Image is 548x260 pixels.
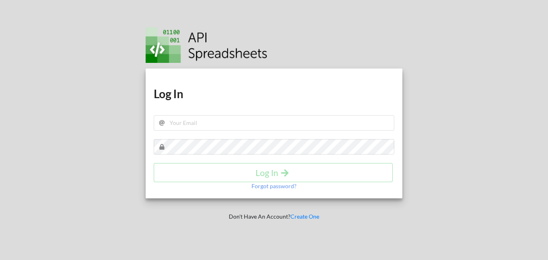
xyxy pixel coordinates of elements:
p: Don't Have An Account? [140,213,408,221]
a: Create One [290,213,319,220]
p: Forgot password? [251,182,297,190]
h1: Log In [154,86,394,101]
img: Logo.png [146,28,267,63]
input: Your Email [154,115,394,131]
